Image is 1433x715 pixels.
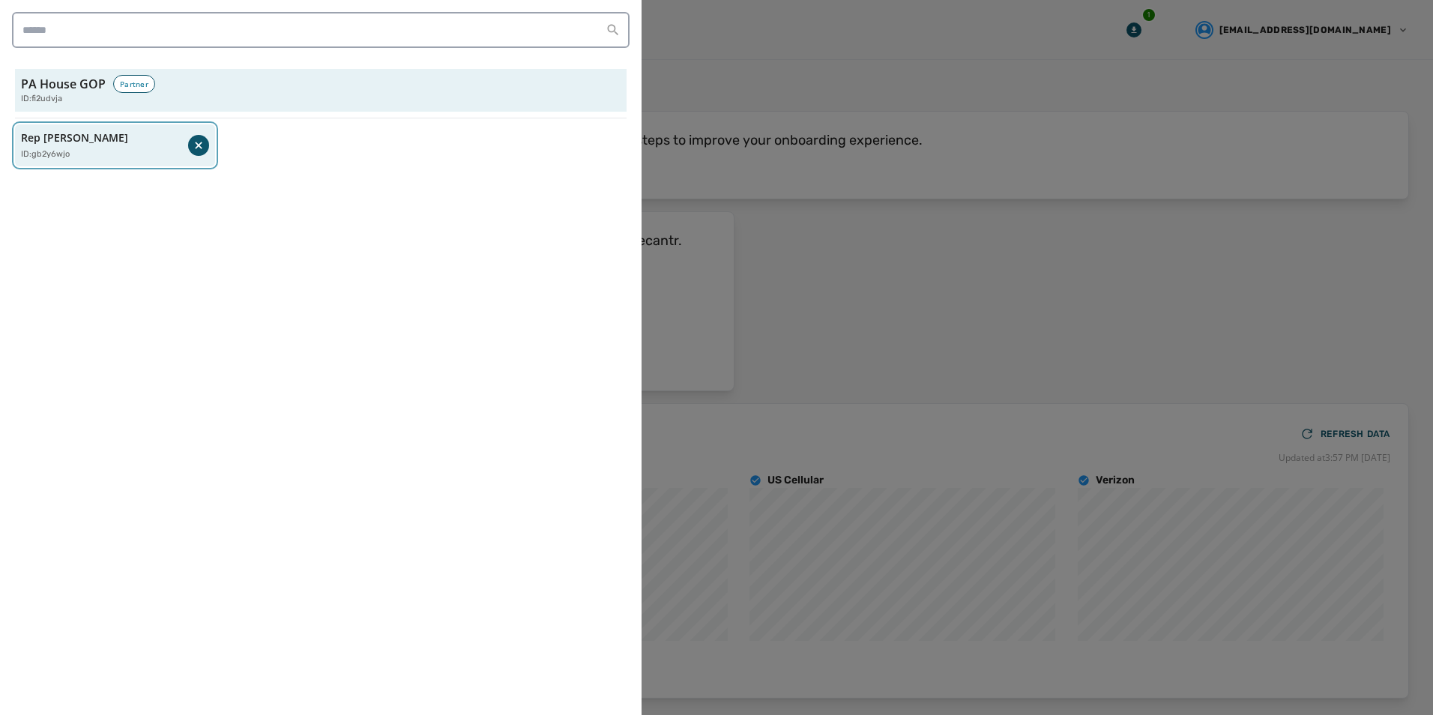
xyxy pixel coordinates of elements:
p: Rep [PERSON_NAME] [21,130,128,145]
h3: PA House GOP [21,75,106,93]
button: Rep [PERSON_NAME]ID:gb2y6wjo [15,124,215,167]
div: Partner [113,75,155,93]
button: PA House GOPPartnerID:fi2udvja [15,69,627,112]
span: ID: fi2udvja [21,93,62,106]
p: ID: gb2y6wjo [21,148,70,161]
